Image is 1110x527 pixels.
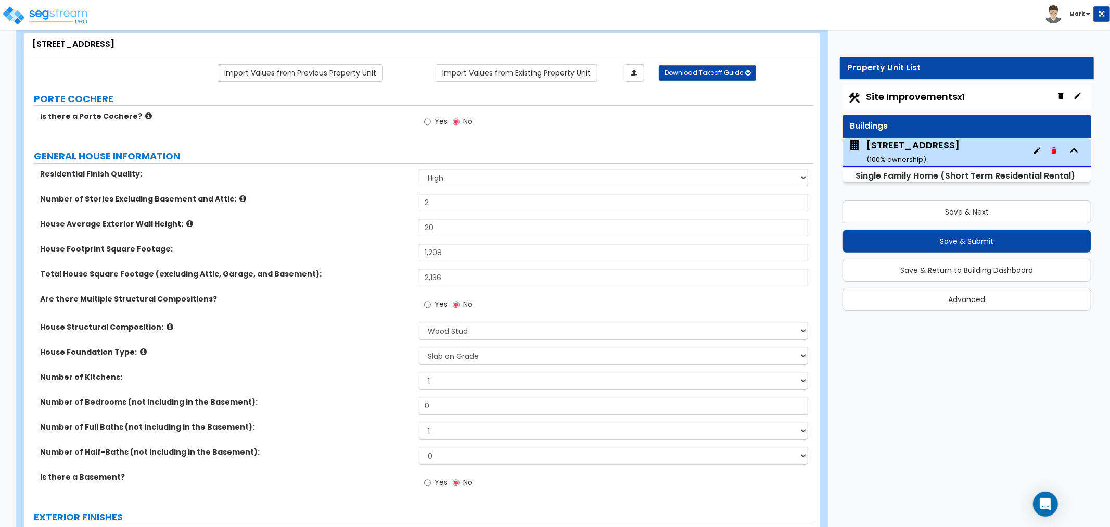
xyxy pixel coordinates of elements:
[843,288,1091,311] button: Advanced
[856,170,1076,182] small: Single Family Home (Short Term Residential Rental)
[2,5,90,26] img: logo_pro_r.png
[453,299,460,310] input: No
[848,62,1086,74] div: Property Unit List
[40,269,411,279] label: Total House Square Footage (excluding Attic, Garage, and Basement):
[34,149,813,163] label: GENERAL HOUSE INFORMATION
[435,299,448,309] span: Yes
[843,200,1091,223] button: Save & Next
[1033,492,1058,517] div: Open Intercom Messenger
[1069,10,1085,18] b: Mark
[32,39,812,51] div: [STREET_ADDRESS]
[436,64,597,82] a: Import the dynamic attribute values from existing properties.
[40,219,411,229] label: House Average Exterior Wall Height:
[34,510,813,524] label: EXTERIOR FINISHES
[866,139,960,165] div: [STREET_ADDRESS]
[424,116,431,128] input: Yes
[850,120,1083,132] div: Buildings
[40,422,411,432] label: Number of Full Baths (not including in the Basement):
[140,348,147,356] i: click for more info!
[40,111,411,121] label: Is there a Porte Cochere?
[665,68,743,77] span: Download Takeoff Guide
[40,294,411,304] label: Are there Multiple Structural Compositions?
[424,477,431,488] input: Yes
[958,92,965,103] small: x1
[866,90,965,103] span: Site Improvements
[40,244,411,254] label: House Footprint Square Footage:
[463,477,473,487] span: No
[843,259,1091,282] button: Save & Return to Building Dashboard
[40,372,411,382] label: Number of Kitchens:
[218,64,383,82] a: Import the dynamic attribute values from previous properties.
[848,139,861,152] img: building.svg
[145,112,152,120] i: click for more info!
[40,322,411,332] label: House Structural Composition:
[463,299,473,309] span: No
[659,65,756,81] button: Download Takeoff Guide
[424,299,431,310] input: Yes
[40,347,411,357] label: House Foundation Type:
[40,447,411,457] label: Number of Half-Baths (not including in the Basement):
[435,477,448,487] span: Yes
[239,195,246,203] i: click for more info!
[40,472,411,482] label: Is there a Basement?
[463,116,473,127] span: No
[40,169,411,179] label: Residential Finish Quality:
[167,323,173,331] i: click for more info!
[866,155,926,165] small: ( 100 % ownership)
[453,477,460,488] input: No
[1044,5,1063,23] img: avatar.png
[843,230,1091,253] button: Save & Submit
[624,64,644,82] a: Import the dynamic attributes value through Excel sheet
[848,139,960,165] span: 6491 S Keystone Lane
[453,116,460,128] input: No
[40,194,411,204] label: Number of Stories Excluding Basement and Attic:
[848,91,861,105] img: Construction.png
[40,397,411,407] label: Number of Bedrooms (not including in the Basement):
[34,92,813,106] label: PORTE COCHERE
[435,116,448,127] span: Yes
[186,220,193,228] i: click for more info!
